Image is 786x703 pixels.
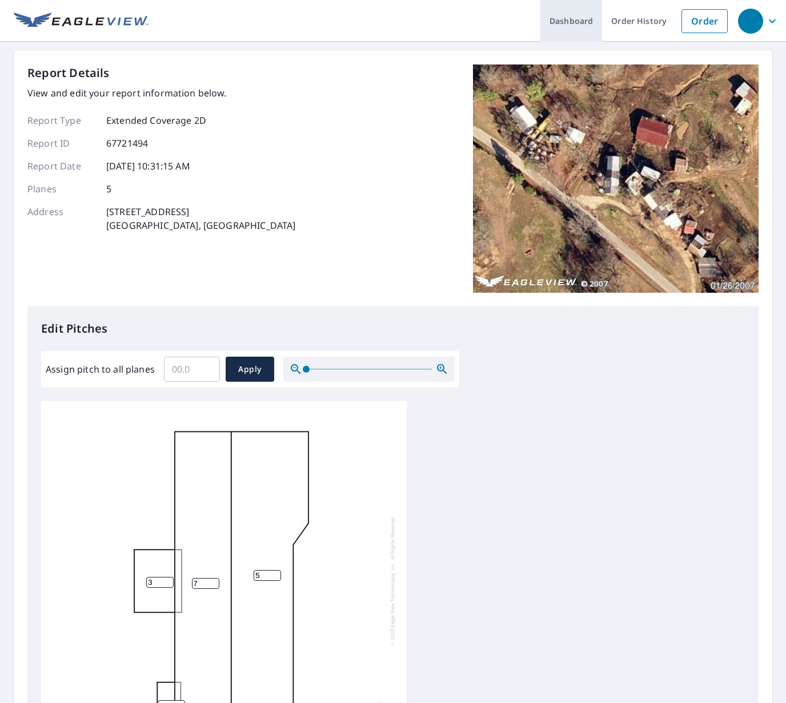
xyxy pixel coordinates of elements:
[27,114,96,127] p: Report Type
[681,9,728,33] a: Order
[473,64,759,293] img: Top image
[27,86,295,100] p: View and edit your report information below.
[106,136,148,150] p: 67721494
[106,114,206,127] p: Extended Coverage 2D
[14,13,149,30] img: EV Logo
[27,182,96,196] p: Planes
[106,205,295,232] p: [STREET_ADDRESS] [GEOGRAPHIC_DATA], [GEOGRAPHIC_DATA]
[226,357,274,382] button: Apply
[27,205,96,232] p: Address
[235,362,265,377] span: Apply
[106,182,111,196] p: 5
[46,362,155,376] label: Assign pitch to all planes
[27,159,96,173] p: Report Date
[27,136,96,150] p: Report ID
[27,64,110,82] p: Report Details
[41,320,745,337] p: Edit Pitches
[106,159,190,173] p: [DATE] 10:31:15 AM
[164,353,220,385] input: 00.0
